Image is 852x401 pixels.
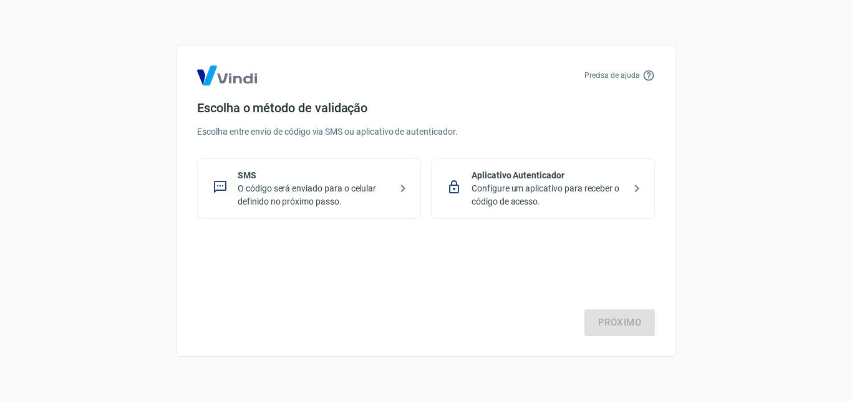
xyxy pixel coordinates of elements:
[197,65,257,85] img: Logo Vind
[238,182,390,208] p: O código será enviado para o celular definido no próximo passo.
[431,158,655,219] div: Aplicativo AutenticadorConfigure um aplicativo para receber o código de acesso.
[197,100,655,115] h4: Escolha o método de validação
[238,169,390,182] p: SMS
[197,125,655,138] p: Escolha entre envio de código via SMS ou aplicativo de autenticador.
[584,70,640,81] p: Precisa de ajuda
[197,158,421,219] div: SMSO código será enviado para o celular definido no próximo passo.
[472,182,624,208] p: Configure um aplicativo para receber o código de acesso.
[472,169,624,182] p: Aplicativo Autenticador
